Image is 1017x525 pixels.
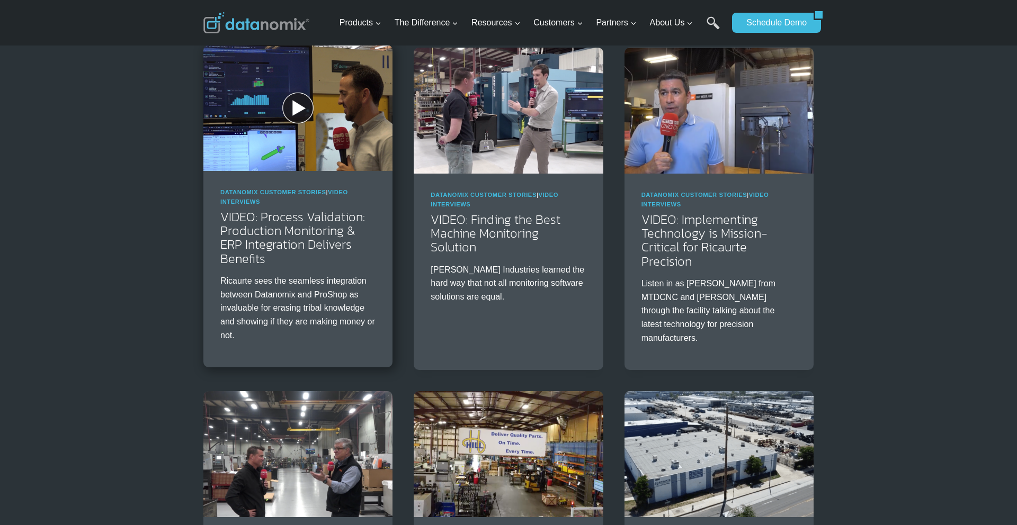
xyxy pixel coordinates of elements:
a: Schedule Demo [732,13,814,33]
span: | [431,192,558,207]
span: About Us [650,16,693,30]
nav: Primary Navigation [335,6,727,40]
span: | [641,192,769,207]
img: Datanomix [203,12,309,33]
img: VIDEO: Finding the Best Machine Monitoring Solution [414,48,603,174]
a: Datanomix Customer Stories [641,192,747,198]
img: Rolar Product Trains Employees with Datanomix [203,391,392,517]
iframe: Popup CTA [5,308,169,520]
span: | [220,189,348,205]
a: VIDEO: Finding the Best Machine Monitoring Solution [431,210,560,257]
p: [PERSON_NAME] Industries learned the hard way that not all monitoring software solutions are equal. [431,263,586,304]
span: The Difference [395,16,459,30]
img: VIDEO: Process Validation: Production Monitoring & ERP Integration Delivers Benefits [203,45,392,171]
a: Datanomix Customer Stories [220,189,326,195]
a: VIDEO: Implementing Technology is Mission-Critical for Ricaurte Precision [641,210,768,270]
span: Customers [533,16,583,30]
a: Search [707,16,720,40]
p: Listen in as [PERSON_NAME] from MTDCNC and [PERSON_NAME] through the facility talking about the l... [641,277,797,345]
img: Ricaurte Precision [625,48,814,174]
img: Hill Manufacturing Shop Floor [414,391,603,517]
a: Video Interviews [220,189,348,205]
span: Resources [471,16,520,30]
span: Partners [596,16,636,30]
img: Ricaurte Precision [625,391,814,517]
a: Video Interviews [431,192,558,207]
a: VIDEO: Process Validation: Production Monitoring & ERP Integration Delivers Benefits [220,207,365,268]
span: Products [340,16,381,30]
a: Datanomix Customer Stories [431,192,537,198]
p: Ricaurte sees the seamless integration between Datanomix and ProShop as invaluable for erasing tr... [220,274,376,342]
